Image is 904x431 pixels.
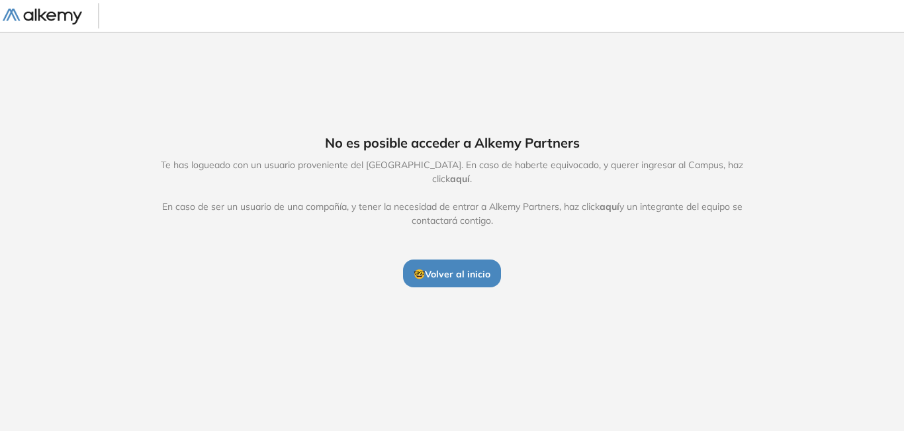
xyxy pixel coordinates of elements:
[3,9,82,25] img: Logo
[147,158,757,228] span: Te has logueado con un usuario proveniente del [GEOGRAPHIC_DATA]. En caso de haberte equivocado, ...
[450,173,470,185] span: aquí
[403,260,501,287] button: 🤓Volver al inicio
[414,268,490,280] span: 🤓 Volver al inicio
[600,201,619,213] span: aquí
[666,277,904,431] iframe: Chat Widget
[325,133,580,153] span: No es posible acceder a Alkemy Partners
[666,277,904,431] div: Widget de chat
